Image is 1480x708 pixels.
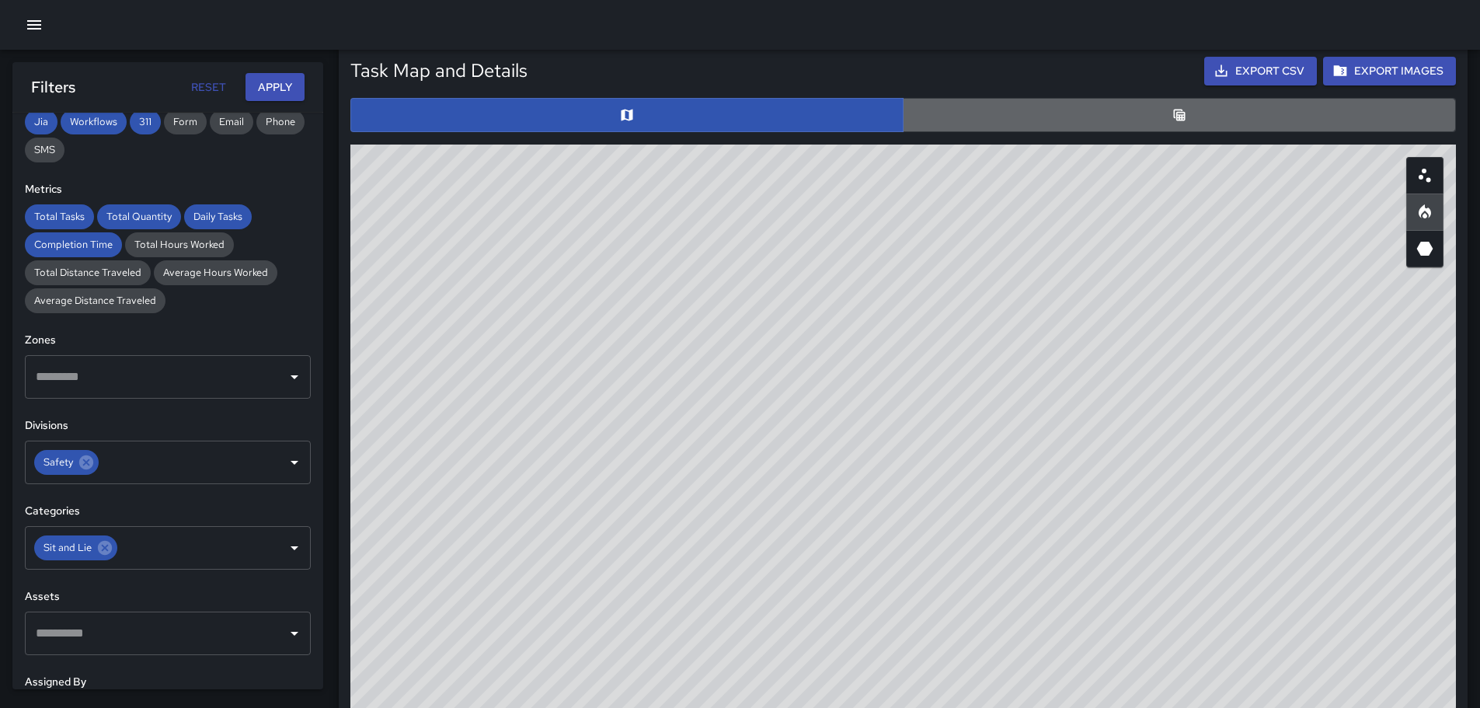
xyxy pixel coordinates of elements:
button: Open [284,623,305,644]
h5: Task Map and Details [350,58,528,83]
div: Safety [34,450,99,475]
h6: Assets [25,588,311,605]
span: Completion Time [25,238,122,251]
button: Export Images [1323,57,1456,85]
h6: Filters [31,75,75,99]
div: Sit and Lie [34,535,117,560]
span: Average Distance Traveled [25,294,165,307]
div: Email [210,110,253,134]
svg: Table [1172,107,1187,123]
span: Total Quantity [97,210,181,223]
svg: Scatterplot [1416,166,1434,185]
div: Average Hours Worked [154,260,277,285]
button: Open [284,452,305,473]
span: Sit and Lie [34,539,101,556]
span: Total Tasks [25,210,94,223]
button: Apply [246,73,305,102]
button: Reset [183,73,233,102]
button: Heatmap [1406,194,1443,231]
h6: Assigned By [25,674,311,691]
div: Total Tasks [25,204,94,229]
div: Daily Tasks [184,204,252,229]
button: Export CSV [1204,57,1317,85]
div: Average Distance Traveled [25,288,165,313]
h6: Metrics [25,181,311,198]
span: Total Distance Traveled [25,266,151,279]
span: 311 [130,115,161,128]
span: Jia [25,115,57,128]
button: Open [284,366,305,388]
div: Total Distance Traveled [25,260,151,285]
span: Safety [34,453,82,471]
span: Form [164,115,207,128]
div: Jia [25,110,57,134]
span: Phone [256,115,305,128]
span: SMS [25,143,64,156]
span: Average Hours Worked [154,266,277,279]
div: SMS [25,138,64,162]
span: Daily Tasks [184,210,252,223]
div: Phone [256,110,305,134]
button: Open [284,537,305,559]
span: Total Hours Worked [125,238,234,251]
button: Table [903,98,1456,132]
button: 3D Heatmap [1406,230,1443,267]
h6: Divisions [25,417,311,434]
div: Total Quantity [97,204,181,229]
div: 311 [130,110,161,134]
span: Email [210,115,253,128]
div: Completion Time [25,232,122,257]
div: Workflows [61,110,127,134]
div: Form [164,110,207,134]
h6: Categories [25,503,311,520]
svg: Heatmap [1416,203,1434,221]
svg: 3D Heatmap [1416,239,1434,258]
h6: Zones [25,332,311,349]
span: Workflows [61,115,127,128]
button: Map [350,98,904,132]
div: Total Hours Worked [125,232,234,257]
button: Scatterplot [1406,157,1443,194]
svg: Map [619,107,635,123]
